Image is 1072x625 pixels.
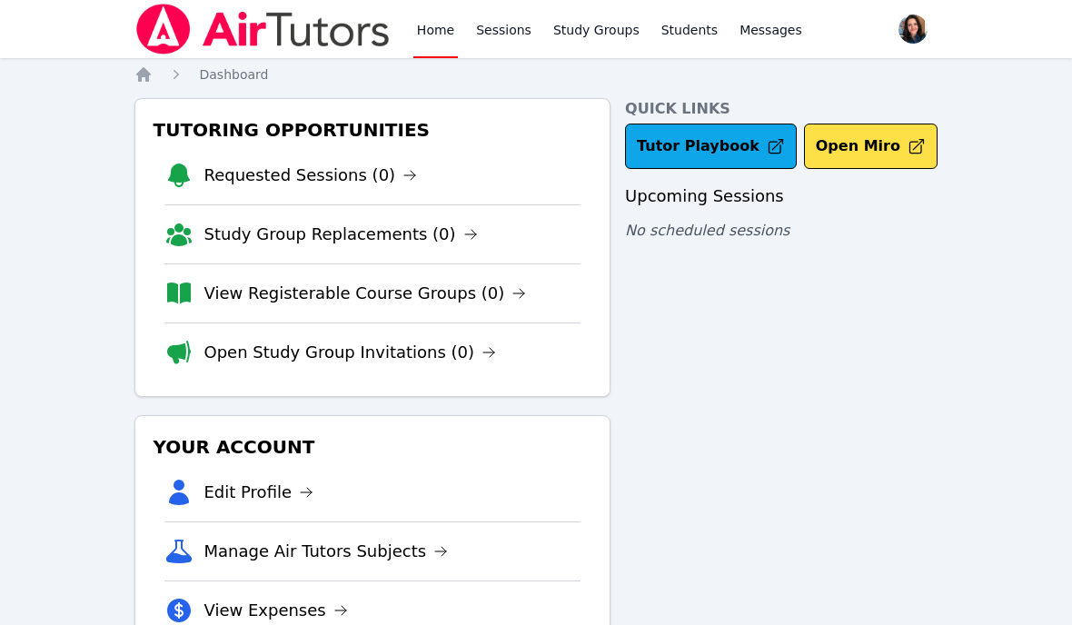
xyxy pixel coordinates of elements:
h4: Quick Links [625,98,938,120]
span: Messages [739,21,802,39]
a: Tutor Playbook [625,124,797,169]
h3: Tutoring Opportunities [150,114,596,146]
a: View Registerable Course Groups (0) [204,281,527,306]
a: Manage Air Tutors Subjects [204,539,449,564]
a: Dashboard [200,65,269,84]
span: Dashboard [200,67,269,82]
span: No scheduled sessions [625,222,789,239]
h3: Upcoming Sessions [625,184,938,209]
a: View Expenses [204,598,348,623]
img: Air Tutors [134,4,392,55]
a: Study Group Replacements (0) [204,222,478,247]
a: Edit Profile [204,480,314,505]
h3: Your Account [150,431,596,463]
button: Open Miro [804,124,938,169]
nav: Breadcrumb [134,65,938,84]
a: Requested Sessions (0) [204,163,418,188]
a: Open Study Group Invitations (0) [204,340,497,365]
